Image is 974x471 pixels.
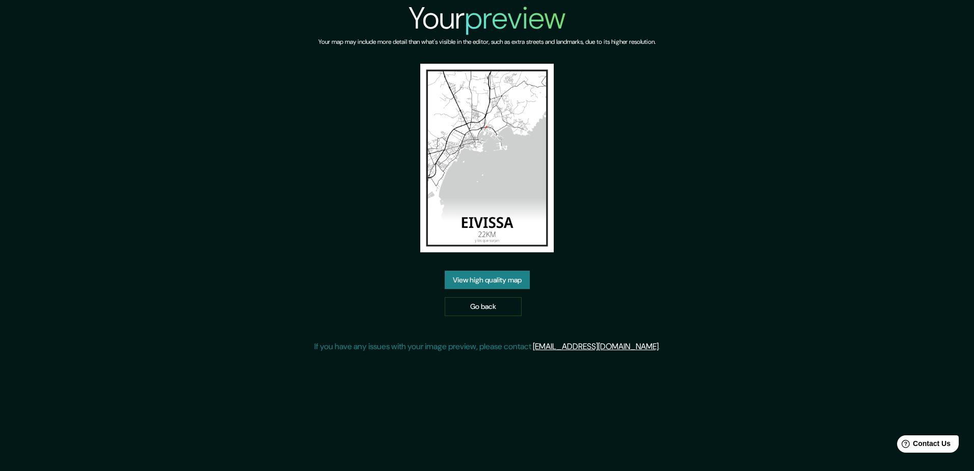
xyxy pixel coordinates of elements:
[314,341,660,353] p: If you have any issues with your image preview, please contact .
[883,431,963,460] iframe: Help widget launcher
[318,37,656,47] h6: Your map may include more detail than what's visible in the editor, such as extra streets and lan...
[445,271,530,290] a: View high quality map
[533,341,659,352] a: [EMAIL_ADDRESS][DOMAIN_NAME]
[445,297,522,316] a: Go back
[420,64,554,252] img: created-map-preview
